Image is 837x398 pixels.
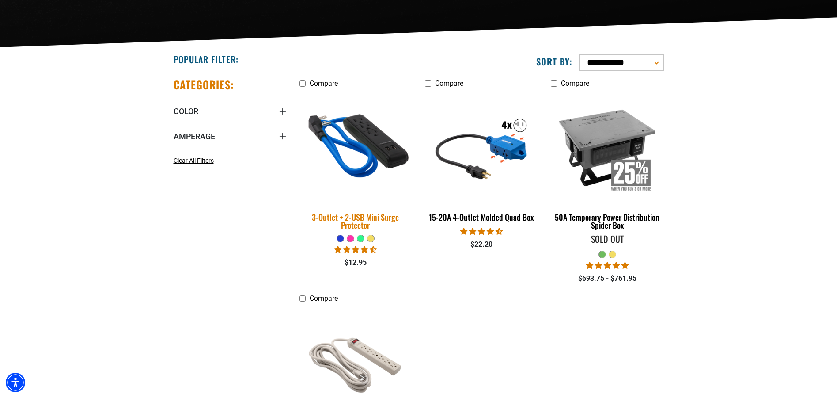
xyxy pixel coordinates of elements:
h2: Popular Filter: [174,54,239,65]
img: 50A Temporary Power Distribution Spider Box [552,96,663,198]
span: 4.40 stars [460,227,503,236]
div: $22.20 [425,239,538,250]
div: 50A Temporary Power Distribution Spider Box [551,213,663,229]
img: 15-20A 4-Outlet Molded Quad Box [426,96,537,198]
span: 5.00 stars [586,261,629,270]
span: Color [174,106,198,116]
span: Compare [435,79,463,88]
a: 15-20A 4-Outlet Molded Quad Box 15-20A 4-Outlet Molded Quad Box [425,92,538,226]
span: Compare [310,294,338,302]
div: 3-Outlet + 2-USB Mini Surge Protector [299,213,412,229]
div: $693.75 - $761.95 [551,273,663,284]
span: Compare [310,79,338,88]
img: blue [294,91,417,204]
div: $12.95 [299,257,412,268]
span: Amperage [174,131,215,142]
span: Compare [561,79,589,88]
summary: Amperage [174,124,286,149]
div: Accessibility Menu [6,373,25,392]
h2: Categories: [174,78,235,92]
a: 50A Temporary Power Distribution Spider Box 50A Temporary Power Distribution Spider Box [551,92,663,234]
summary: Color [174,99,286,123]
div: Sold Out [551,234,663,243]
span: 4.36 stars [334,245,377,254]
span: Clear All Filters [174,157,214,164]
a: blue 3-Outlet + 2-USB Mini Surge Protector [299,92,412,234]
div: 15-20A 4-Outlet Molded Quad Box [425,213,538,221]
a: Clear All Filters [174,156,217,165]
label: Sort by: [536,56,572,67]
